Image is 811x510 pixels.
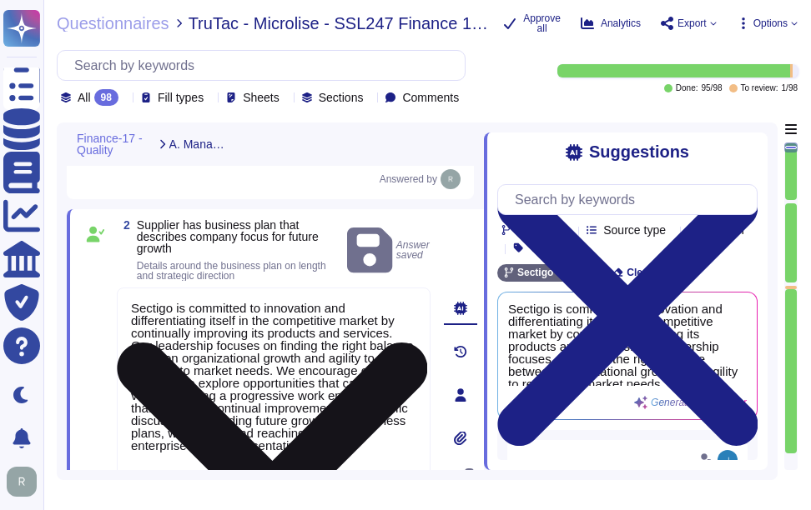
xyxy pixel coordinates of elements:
[678,18,707,28] span: Export
[137,218,319,255] span: Supplier has business plan that describes company focus for future growth
[7,467,37,497] img: user
[523,13,561,33] span: Approve all
[741,84,778,92] span: To review:
[581,17,641,30] button: Analytics
[718,450,738,470] img: user
[169,138,230,150] span: A. Management
[601,18,641,28] span: Analytics
[158,92,204,103] span: Fill types
[465,468,474,480] span: 0
[57,15,169,32] span: Questionnaires
[77,132,155,156] span: Finance-17 - Quality
[3,463,48,500] button: user
[66,51,465,80] input: Search by keywords
[243,92,280,103] span: Sheets
[402,92,459,103] span: Comments
[506,185,757,214] input: Search by keywords
[94,89,118,106] div: 98
[701,84,722,92] span: 95 / 98
[441,169,461,189] img: user
[189,15,491,32] span: TruTac - Microlise - SSL247 Finance 16a (Issue 07) New Supplier Questionnaire UK Version
[676,84,698,92] span: Done:
[782,84,798,92] span: 1 / 98
[117,219,130,231] span: 2
[319,92,364,103] span: Sections
[753,18,788,28] span: Options
[380,174,437,184] span: Answered by
[78,92,91,103] span: All
[137,260,326,282] span: Details around the business plan on length and strategic direction
[503,13,561,33] button: Approve all
[117,287,431,489] textarea: Sectigo's strategic plans are revised and updated at least once a year, focusing on balancing org...
[347,224,431,277] span: Answer saved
